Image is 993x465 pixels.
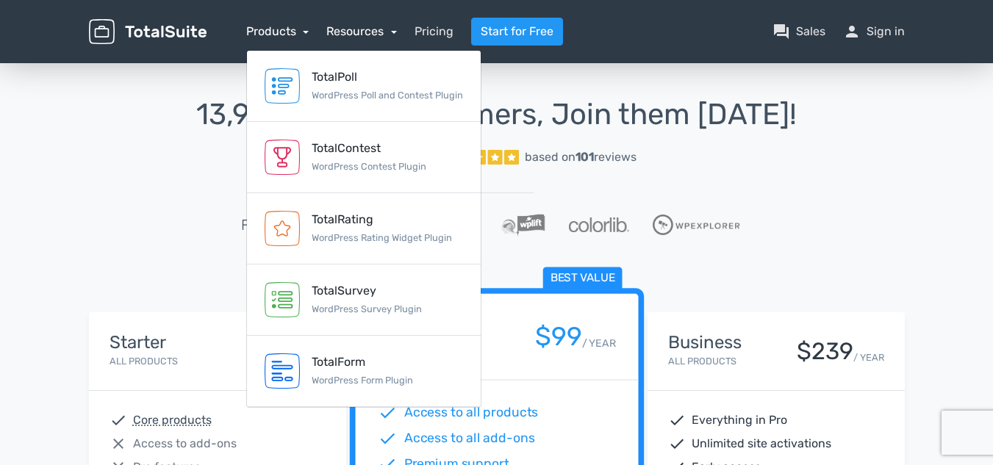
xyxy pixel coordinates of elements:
[471,18,563,46] a: Start for Free
[501,214,545,236] img: WPLift
[542,267,622,290] span: Best value
[265,68,300,104] img: TotalPoll
[133,435,237,453] span: Access to add-ons
[534,322,581,351] div: $99
[692,411,787,429] span: Everything in Pro
[247,51,481,122] a: TotalPoll WordPress Poll and Contest Plugin
[843,23,861,40] span: person
[312,232,452,243] small: WordPress Rating Widget Plugin
[247,122,481,193] a: TotalContest WordPress Contest Plugin
[89,143,905,172] a: Excellent 5/5 based on101reviews
[312,211,452,228] div: TotalRating
[525,148,637,166] div: based on reviews
[89,19,207,45] img: TotalSuite for WordPress
[247,336,481,407] a: TotalForm WordPress Form Plugin
[312,353,413,371] div: TotalForm
[668,435,686,453] span: check
[89,98,905,131] h1: 13,945 Happy Customers, Join them [DATE]!
[265,282,300,317] img: TotalSurvey
[404,429,534,448] span: Access to all add-ons
[241,217,317,233] h5: Featured in
[404,403,538,422] span: Access to all products
[843,23,905,40] a: personSign in
[415,23,454,40] a: Pricing
[312,140,426,157] div: TotalContest
[576,150,594,164] strong: 101
[110,356,178,367] small: All Products
[312,68,463,86] div: TotalPoll
[110,435,127,453] span: close
[312,375,413,386] small: WordPress Form Plugin
[265,353,300,389] img: TotalForm
[110,411,127,429] span: check
[246,24,309,38] a: Products
[692,435,831,453] span: Unlimited site activations
[668,356,736,367] small: All Products
[247,264,481,336] a: TotalSurvey WordPress Survey Plugin
[133,411,212,429] abbr: Core products
[247,193,481,264] a: TotalRating WordPress Rating Widget Plugin
[312,303,422,314] small: WordPress Survey Plugin
[326,24,397,38] a: Resources
[569,217,629,232] img: Colorlib
[265,211,300,246] img: TotalRating
[378,403,397,422] span: check
[378,429,397,448] span: check
[312,282,422,300] div: TotalSurvey
[797,339,853,364] div: $239
[110,333,178,352] h4: Starter
[265,140,300,175] img: TotalContest
[312,90,463,101] small: WordPress Poll and Contest Plugin
[581,336,615,351] small: / YEAR
[772,23,825,40] a: question_answerSales
[668,333,742,352] h4: Business
[853,350,884,364] small: / YEAR
[772,23,790,40] span: question_answer
[668,411,686,429] span: check
[653,215,740,235] img: WPExplorer
[312,161,426,172] small: WordPress Contest Plugin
